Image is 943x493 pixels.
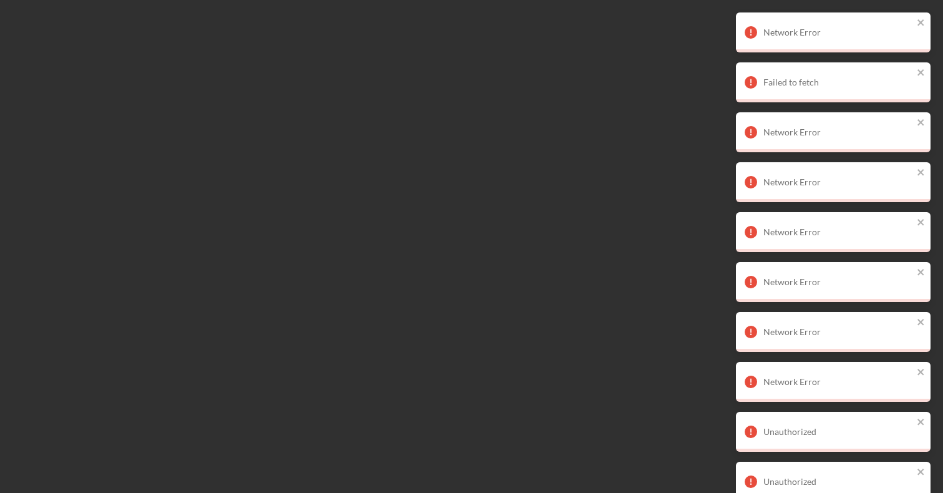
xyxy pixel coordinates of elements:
div: Network Error [763,27,913,37]
div: Network Error [763,277,913,287]
div: Network Error [763,227,913,237]
button: close [917,467,926,479]
div: Unauthorized [763,427,913,437]
div: Network Error [763,177,913,187]
button: close [917,217,926,229]
button: close [917,417,926,429]
div: Network Error [763,327,913,337]
button: close [917,167,926,179]
div: Network Error [763,127,913,137]
div: Failed to fetch [763,77,913,87]
div: Network Error [763,377,913,387]
button: close [917,117,926,129]
button: close [917,267,926,279]
button: close [917,67,926,79]
button: close [917,317,926,329]
button: close [917,17,926,29]
div: Unauthorized [763,477,913,487]
button: close [917,367,926,379]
